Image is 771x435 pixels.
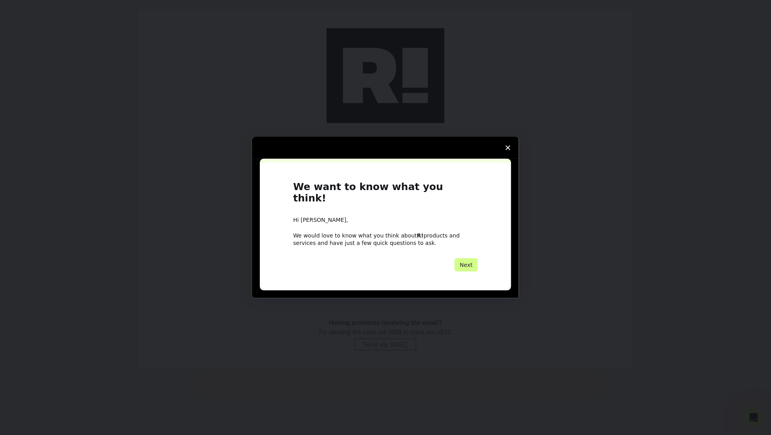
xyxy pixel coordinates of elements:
[293,232,478,246] div: We would love to know what you think about products and services and have just a few quick questi...
[293,181,478,208] h1: We want to know what you think!
[417,232,424,239] b: R!
[497,137,519,159] span: Close survey
[455,258,478,272] button: Next
[293,216,478,224] div: Hi [PERSON_NAME],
